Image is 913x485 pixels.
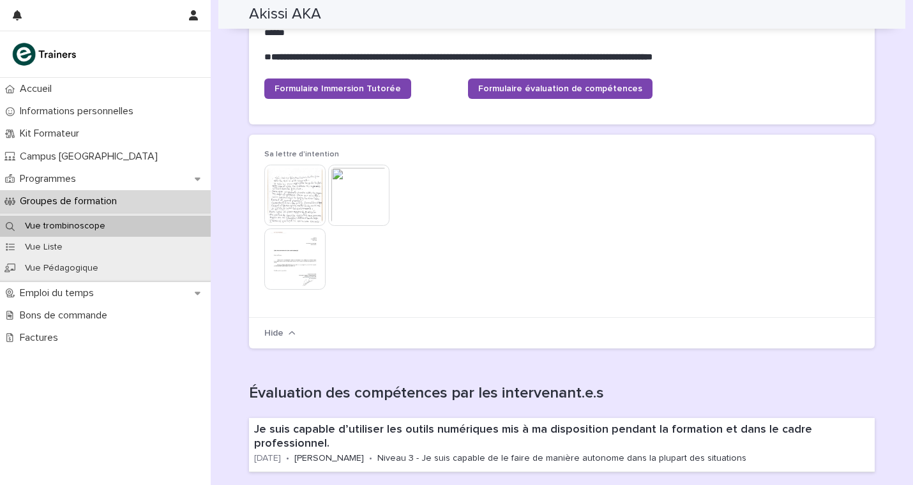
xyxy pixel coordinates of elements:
img: K0CqGN7SDeD6s4JG8KQk [10,41,80,67]
p: Kit Formateur [15,128,89,140]
span: Formulaire Immersion Tutorée [275,84,401,93]
p: Niveau 3 - Je suis capable de le faire de manière autonome dans la plupart des situations [377,453,746,464]
p: [DATE] [254,453,281,464]
p: Vue Pédagogique [15,263,109,274]
p: Informations personnelles [15,105,144,117]
p: Campus [GEOGRAPHIC_DATA] [15,151,168,163]
span: Formulaire évaluation de compétences [478,84,642,93]
p: • [369,453,372,464]
p: Emploi du temps [15,287,104,299]
a: Je suis capable d’utiliser les outils numériques mis à ma disposition pendant la formation et dan... [249,418,875,472]
a: Formulaire Immersion Tutorée [264,78,411,99]
span: Sa lettre d'intention [264,151,339,158]
p: Accueil [15,83,62,95]
a: Formulaire évaluation de compétences [468,78,653,99]
p: Groupes de formation [15,195,127,207]
h1: Évaluation des compétences par les intervenant.e.s [249,384,875,403]
p: [PERSON_NAME] [294,453,364,464]
p: Programmes [15,173,86,185]
button: Hide [264,329,296,338]
p: Je suis capable d’utiliser les outils numériques mis à ma disposition pendant la formation et dan... [254,423,870,451]
p: Bons de commande [15,310,117,322]
p: Vue Liste [15,242,73,253]
p: Vue trombinoscope [15,221,116,232]
p: • [286,453,289,464]
h2: Akissi AKA [249,5,321,24]
p: Factures [15,332,68,344]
